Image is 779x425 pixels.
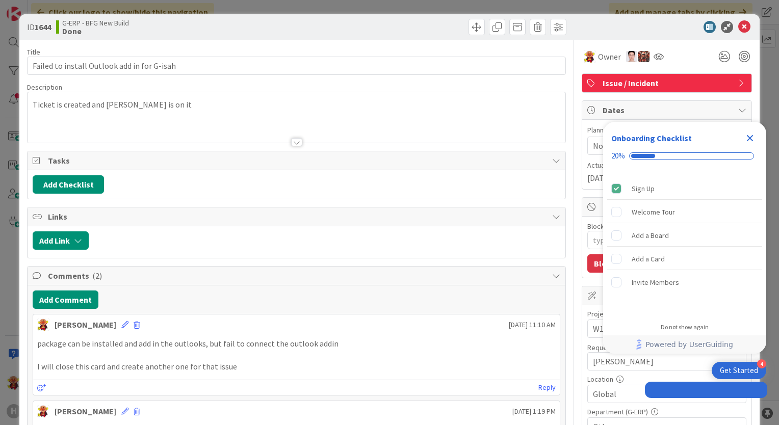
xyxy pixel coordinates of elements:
[645,338,733,351] span: Powered by UserGuiding
[62,19,129,27] span: G-ERP - BFG New Build
[509,320,556,330] span: [DATE] 11:10 AM
[611,132,692,144] div: Onboarding Checklist
[62,27,129,35] b: Done
[587,310,746,317] div: Project
[603,173,766,316] div: Checklist items
[27,47,40,57] label: Title
[757,359,766,368] div: 4
[611,151,625,161] div: 20%
[742,130,758,146] div: Close Checklist
[632,206,675,218] div: Welcome Tour
[661,323,709,331] div: Do not show again
[607,224,762,247] div: Add a Board is incomplete.
[632,229,669,242] div: Add a Board
[37,361,556,373] p: I will close this card and create another one for that issue
[33,175,104,194] button: Add Checklist
[632,182,655,195] div: Sign Up
[712,362,766,379] div: Open Get Started checklist, remaining modules: 4
[598,50,621,63] span: Owner
[92,271,102,281] span: ( 2 )
[587,160,746,171] span: Actual Dates
[48,154,547,167] span: Tasks
[603,104,733,116] span: Dates
[593,322,723,336] span: W11 New Digital Workplace
[584,50,596,63] img: LC
[607,177,762,200] div: Sign Up is complete.
[27,83,62,92] span: Description
[587,376,746,383] div: Location
[33,290,98,309] button: Add Comment
[638,51,650,62] img: JK
[33,231,89,250] button: Add Link
[611,151,758,161] div: Checklist progress: 20%
[632,253,665,265] div: Add a Card
[603,77,733,89] span: Issue / Incident
[512,406,556,417] span: [DATE] 1:19 PM
[603,335,766,354] div: Footer
[33,99,560,111] p: Ticket is created and [PERSON_NAME] is on it
[538,381,556,394] a: Reply
[587,222,637,231] label: Blocked Reason
[593,140,620,152] span: Not Set
[55,318,116,331] div: [PERSON_NAME]
[607,248,762,270] div: Add a Card is incomplete.
[587,254,622,273] button: Block
[603,201,733,213] span: Block
[626,51,637,62] img: ll
[55,405,116,417] div: [PERSON_NAME]
[603,289,733,302] span: Custom Fields
[603,122,766,354] div: Checklist Container
[37,405,49,417] img: LC
[37,318,49,331] img: LC
[593,388,729,400] span: Global
[607,271,762,294] div: Invite Members is incomplete.
[37,338,556,350] p: package can be installed and add in the outlooks, but fail to connect the outlook addin
[587,125,746,136] span: Planned Dates
[27,21,51,33] span: ID
[27,57,566,75] input: type card name here...
[608,335,761,354] a: Powered by UserGuiding
[607,201,762,223] div: Welcome Tour is incomplete.
[35,22,51,32] b: 1644
[632,276,679,288] div: Invite Members
[720,365,758,376] div: Get Started
[48,270,547,282] span: Comments
[48,210,547,223] span: Links
[587,343,620,352] label: Requester
[587,408,746,415] div: Department (G-ERP)
[587,172,612,184] span: [DATE]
